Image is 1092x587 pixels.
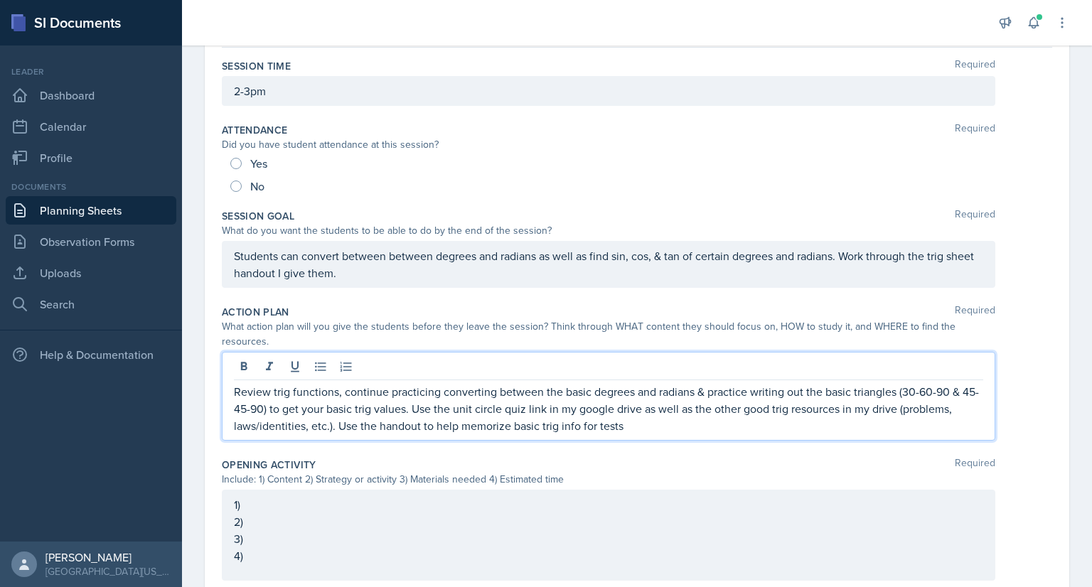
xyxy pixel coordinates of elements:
[955,123,995,137] span: Required
[234,530,983,547] p: 3)
[234,547,983,564] p: 4)
[45,550,171,564] div: [PERSON_NAME]
[6,81,176,109] a: Dashboard
[6,112,176,141] a: Calendar
[222,472,995,487] div: Include: 1) Content 2) Strategy or activity 3) Materials needed 4) Estimated time
[234,513,983,530] p: 2)
[222,209,294,223] label: Session Goal
[955,305,995,319] span: Required
[6,196,176,225] a: Planning Sheets
[955,458,995,472] span: Required
[955,59,995,73] span: Required
[6,227,176,256] a: Observation Forms
[6,290,176,318] a: Search
[6,144,176,172] a: Profile
[234,383,983,434] p: Review trig functions, continue practicing converting between the basic degrees and radians & pra...
[222,59,291,73] label: Session Time
[6,259,176,287] a: Uploads
[955,209,995,223] span: Required
[222,137,995,152] div: Did you have student attendance at this session?
[222,223,995,238] div: What do you want the students to be able to do by the end of the session?
[6,181,176,193] div: Documents
[6,65,176,78] div: Leader
[250,179,264,193] span: No
[234,496,983,513] p: 1)
[234,82,983,99] p: 2-3pm
[222,458,316,472] label: Opening Activity
[6,340,176,369] div: Help & Documentation
[222,319,995,349] div: What action plan will you give the students before they leave the session? Think through WHAT con...
[45,564,171,578] div: [GEOGRAPHIC_DATA][US_STATE] in [GEOGRAPHIC_DATA]
[234,247,983,281] p: Students can convert between between degrees and radians as well as find sin, cos, & tan of certa...
[222,123,288,137] label: Attendance
[222,305,289,319] label: Action Plan
[250,156,267,171] span: Yes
